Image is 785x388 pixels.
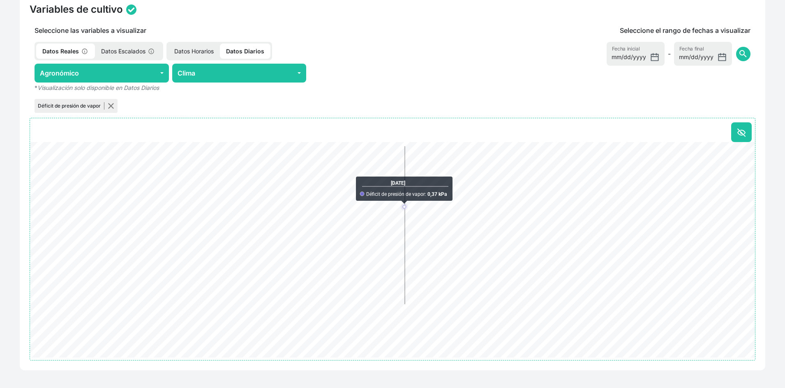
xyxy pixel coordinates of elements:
ejs-chart: . Syncfusion interactive chart. [30,142,755,360]
p: Datos Escalados [95,44,162,59]
p: Datos Diarios [220,44,270,59]
p: Datos Reales [36,44,95,59]
h4: Variables de cultivo [30,3,123,16]
img: status [126,5,136,15]
button: search [736,47,750,61]
button: Agronómico [35,64,169,83]
button: Ocultar todo [731,122,752,142]
p: Datos Horarios [168,44,220,59]
span: search [738,49,748,59]
p: Seleccione las variables a visualizar [30,25,449,35]
button: Clima [172,64,307,83]
p: Déficit de presión de vapor [38,102,104,110]
span: - [668,49,671,59]
em: Visualización solo disponible en Datos Diarios [37,84,159,91]
p: Seleccione el rango de fechas a visualizar [620,25,750,35]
